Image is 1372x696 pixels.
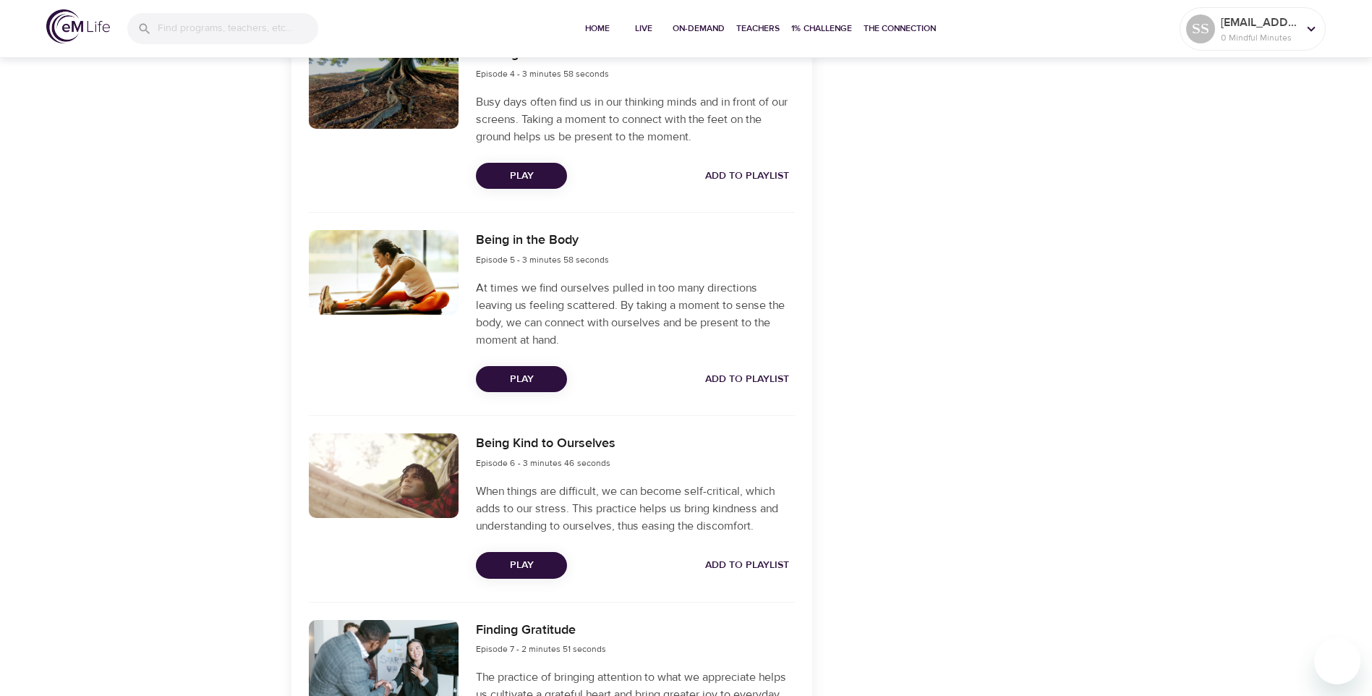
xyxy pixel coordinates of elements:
[476,279,794,349] p: At times we find ourselves pulled in too many directions leaving us feeling scattered. By taking ...
[476,552,567,579] button: Play
[476,457,610,469] span: Episode 6 - 3 minutes 46 seconds
[476,68,609,80] span: Episode 4 - 3 minutes 58 seconds
[476,366,567,393] button: Play
[673,21,725,36] span: On-Demand
[46,9,110,43] img: logo
[864,21,936,36] span: The Connection
[487,370,555,389] span: Play
[580,21,615,36] span: Home
[699,163,795,190] button: Add to Playlist
[705,167,789,185] span: Add to Playlist
[1186,14,1215,43] div: SS
[705,370,789,389] span: Add to Playlist
[791,21,852,36] span: 1% Challenge
[476,93,794,145] p: Busy days often find us in our thinking minds and in front of our screens. Taking a moment to con...
[476,620,606,641] h6: Finding Gratitude
[476,643,606,655] span: Episode 7 - 2 minutes 51 seconds
[487,167,555,185] span: Play
[1314,638,1360,684] iframe: Button to launch messaging window
[626,21,661,36] span: Live
[476,163,567,190] button: Play
[699,366,795,393] button: Add to Playlist
[487,556,555,574] span: Play
[476,433,615,454] h6: Being Kind to Ourselves
[1221,14,1298,31] p: [EMAIL_ADDRESS][DOMAIN_NAME]
[158,13,318,44] input: Find programs, teachers, etc...
[476,230,609,251] h6: Being in the Body
[705,556,789,574] span: Add to Playlist
[736,21,780,36] span: Teachers
[476,483,794,535] p: When things are difficult, we can become self-critical, which adds to our stress. This practice h...
[476,254,609,266] span: Episode 5 - 3 minutes 58 seconds
[1221,31,1298,44] p: 0 Mindful Minutes
[699,552,795,579] button: Add to Playlist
